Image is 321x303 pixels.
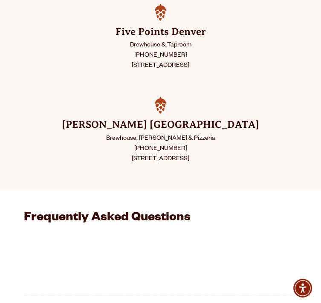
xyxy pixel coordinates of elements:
p: Brewhouse & Taproom [PHONE_NUMBER] [STREET_ADDRESS] [26,40,295,71]
h3: Five Points Denver [26,25,295,39]
h3: [PERSON_NAME] [GEOGRAPHIC_DATA] [26,118,295,132]
p: Brewhouse, [PERSON_NAME] & Pizzeria [PHONE_NUMBER] [STREET_ADDRESS] [26,134,295,164]
h2: Frequently Asked Questions [24,211,297,226]
div: Accessibility Menu [293,279,312,297]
